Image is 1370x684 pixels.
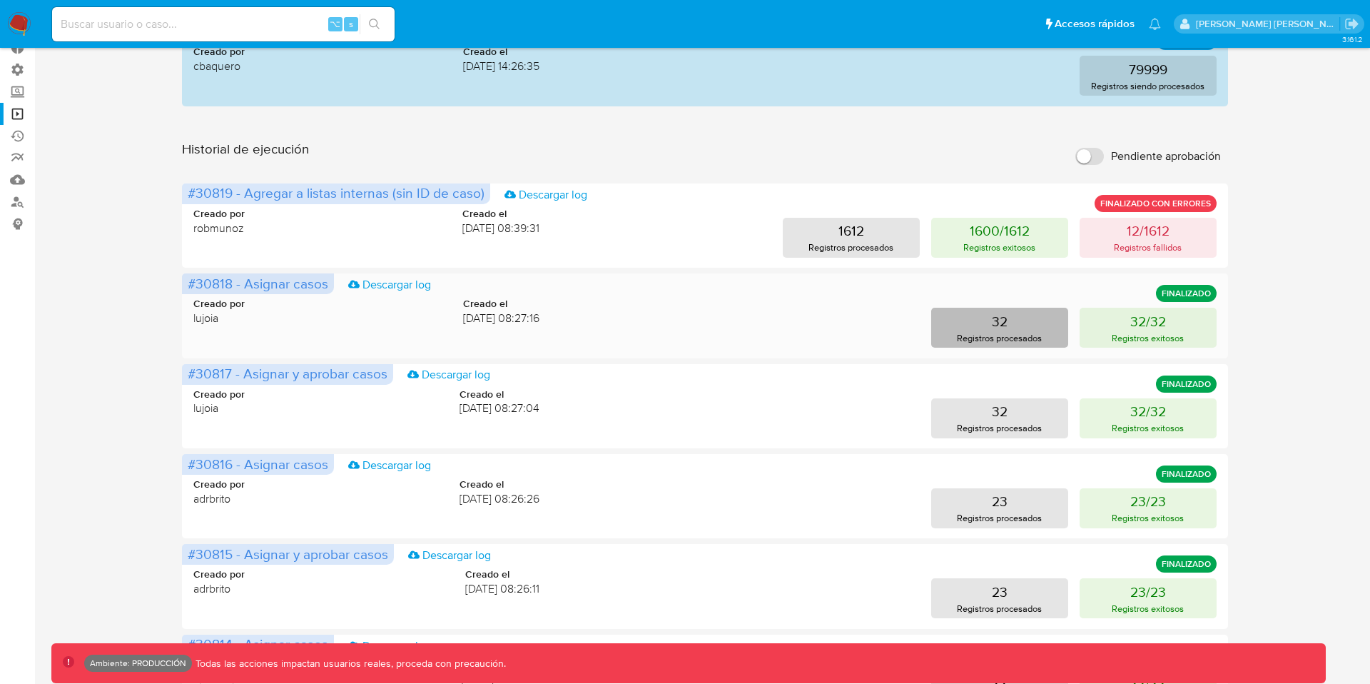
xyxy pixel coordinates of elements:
[1149,18,1161,30] a: Notificaciones
[1344,16,1359,31] a: Salir
[360,14,389,34] button: search-icon
[90,660,186,666] p: Ambiente: PRODUCCIÓN
[1342,34,1363,45] span: 3.161.2
[52,15,395,34] input: Buscar usuario o caso...
[1055,16,1135,31] span: Accesos rápidos
[349,17,353,31] span: s
[1196,17,1340,31] p: juan.caicedocastro@mercadolibre.com.co
[192,657,506,670] p: Todas las acciones impactan usuarios reales, proceda con precaución.
[330,17,340,31] span: ⌥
